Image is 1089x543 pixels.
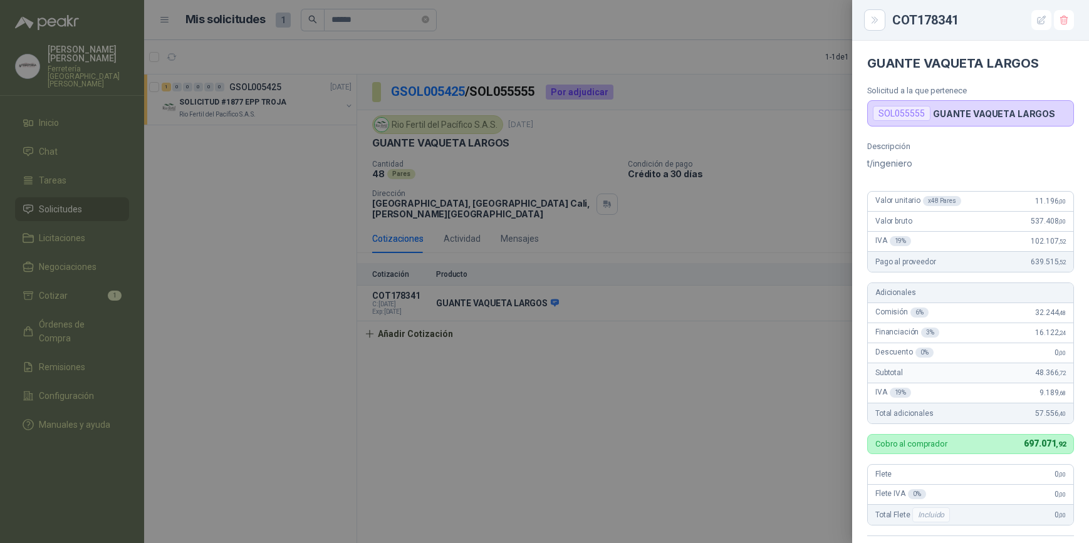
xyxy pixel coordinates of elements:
[1058,259,1066,266] span: ,52
[1039,388,1066,397] span: 9.189
[921,328,939,338] div: 3 %
[867,142,1074,151] p: Descripción
[1024,438,1066,448] span: 697.071
[933,108,1055,119] p: GUANTE VAQUETA LARGOS
[875,388,911,398] span: IVA
[1035,409,1066,418] span: 57.556
[1055,348,1066,357] span: 0
[875,440,947,448] p: Cobro al comprador
[1058,512,1066,519] span: ,00
[1058,349,1066,356] span: ,00
[875,348,934,358] span: Descuento
[1055,470,1066,478] span: 0
[908,489,926,499] div: 0 %
[867,13,882,28] button: Close
[868,283,1073,303] div: Adicionales
[1035,328,1066,337] span: 16.122
[1031,237,1066,246] span: 102.107
[890,388,912,398] div: 19 %
[1035,308,1066,317] span: 32.244
[910,308,929,318] div: 6 %
[875,489,926,499] span: Flete IVA
[1058,390,1066,396] span: ,68
[1035,197,1066,205] span: 11.196
[875,368,903,377] span: Subtotal
[912,507,950,522] div: Incluido
[1058,471,1066,478] span: ,00
[868,403,1073,423] div: Total adicionales
[1055,510,1066,519] span: 0
[1058,238,1066,245] span: ,52
[1058,329,1066,336] span: ,24
[1056,440,1066,448] span: ,92
[1058,491,1066,498] span: ,00
[875,196,961,206] span: Valor unitario
[1058,309,1066,316] span: ,48
[1031,217,1066,225] span: 537.408
[1058,370,1066,376] span: ,72
[875,470,892,478] span: Flete
[873,106,930,121] div: SOL055555
[875,308,929,318] span: Comisión
[867,156,1074,171] p: t/ingeniero
[867,86,1074,95] p: Solicitud a la que pertenece
[892,10,1074,30] div: COT178341
[875,507,952,522] span: Total Flete
[867,56,1074,71] h4: GUANTE VAQUETA LARGOS
[890,236,912,246] div: 19 %
[1058,218,1066,225] span: ,00
[1035,368,1066,377] span: 48.366
[1055,490,1066,499] span: 0
[875,328,939,338] span: Financiación
[875,236,911,246] span: IVA
[923,196,961,206] div: x 48 Pares
[915,348,934,358] div: 0 %
[875,257,936,266] span: Pago al proveedor
[1031,257,1066,266] span: 639.515
[1058,198,1066,205] span: ,00
[875,217,912,225] span: Valor bruto
[1058,410,1066,417] span: ,40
